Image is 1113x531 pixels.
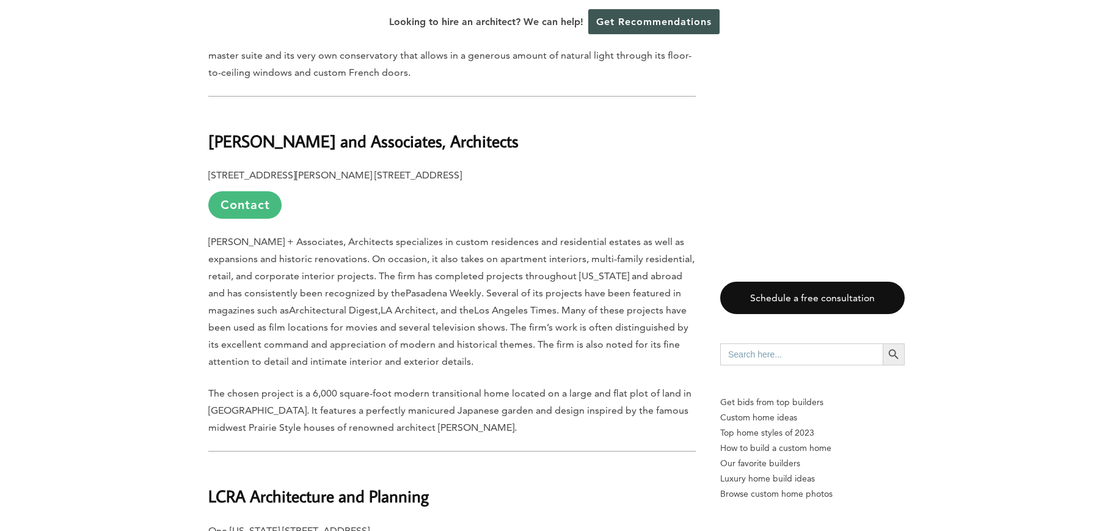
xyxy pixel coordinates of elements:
[208,236,695,299] span: [PERSON_NAME] + Associates, Architects specializes in custom residences and residential estates a...
[378,304,381,316] span: ,
[208,191,282,219] a: Contact
[720,486,905,502] a: Browse custom home photos
[208,385,696,436] p: The chosen project is a 6,000 square-foot modern transitional home located on a large and flat pl...
[720,441,905,456] a: How to build a custom home
[720,343,883,365] input: Search here...
[406,287,481,299] span: Pasadena Weekly
[720,282,905,314] a: Schedule a free consultation
[208,169,462,181] b: [STREET_ADDRESS][PERSON_NAME] [STREET_ADDRESS]
[289,304,378,316] span: Architectural Digest
[720,425,905,441] a: Top home styles of 2023
[588,9,720,34] a: Get Recommendations
[474,304,556,316] span: Los Angeles Times
[208,485,429,507] b: LCRA Architecture and Planning
[720,410,905,425] a: Custom home ideas
[720,471,905,486] a: Luxury home build ideas
[381,304,436,316] span: LA Architect
[720,456,905,471] a: Our favorite builders
[208,130,519,152] b: [PERSON_NAME] and Associates, Architects
[436,304,474,316] span: , and the
[720,395,905,410] p: Get bids from top builders
[878,443,1098,516] iframe: Drift Widget Chat Controller
[887,348,900,361] svg: Search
